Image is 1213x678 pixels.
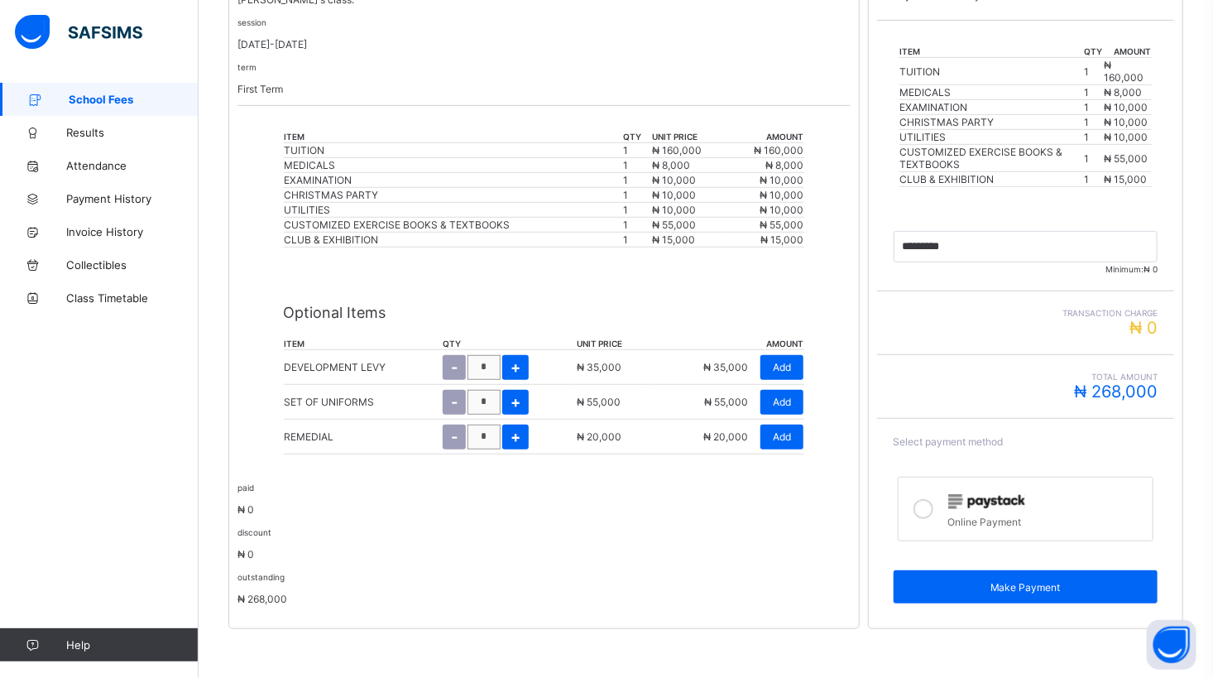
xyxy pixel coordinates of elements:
span: ₦ 55,000 [653,219,697,231]
div: EXAMINATION [285,174,621,186]
span: ₦ 160,000 [754,144,803,156]
span: ₦ 35,000 [703,361,748,373]
th: amount [649,338,804,350]
td: 1 [1083,145,1103,172]
span: + [511,428,520,445]
span: Payment History [66,192,199,205]
p: REMEDIAL [285,430,334,443]
th: amount [728,131,804,143]
span: ₦ 10,000 [760,189,803,201]
td: 1 [1083,130,1103,145]
td: 1 [1083,172,1103,187]
span: Transaction charge [894,308,1158,318]
div: MEDICALS [285,159,621,171]
td: 1 [622,158,652,173]
td: 1 [622,173,652,188]
td: 1 [622,188,652,203]
td: 1 [622,233,652,248]
span: ₦ 15,000 [760,233,803,246]
span: ₦ 20,000 [577,430,621,443]
span: + [511,393,520,411]
div: CLUB & EXHIBITION [285,233,621,246]
th: item [284,338,442,350]
span: Total Amount [894,372,1158,382]
th: unit price [652,131,728,143]
span: ₦ 15,000 [1104,173,1147,185]
div: UTILITIES [285,204,621,216]
td: 1 [622,203,652,218]
span: Collectibles [66,258,199,272]
span: Help [66,638,198,652]
span: ₦ 55,000 [1104,152,1148,165]
span: ₦ 55,000 [704,396,748,408]
span: School Fees [69,93,199,106]
td: CUSTOMIZED EXERCISE BOOKS & TEXTBOOKS [899,145,1084,172]
span: Select payment method [894,435,1004,448]
span: ₦ 15,000 [653,233,696,246]
span: ₦ 0 [237,503,254,516]
span: Class Timetable [66,291,199,305]
td: 1 [1083,85,1103,100]
span: Invoice History [66,225,199,238]
td: TUITION [899,58,1084,85]
th: item [899,46,1084,58]
span: ₦ 10,000 [1104,101,1148,113]
p: SET OF UNIFORMS [285,396,375,408]
th: qty [442,338,576,350]
span: + [511,358,520,376]
span: Results [66,126,199,139]
td: 1 [1083,115,1103,130]
span: Minimum: [894,264,1158,274]
td: CHRISTMAS PARTY [899,115,1084,130]
span: ₦ 10,000 [653,204,697,216]
span: ₦ 160,000 [1104,59,1143,84]
p: First Term [237,83,851,95]
small: term [237,62,257,72]
span: ₦ 55,000 [577,396,621,408]
th: qty [622,131,652,143]
span: ₦ 268,000 [237,593,287,605]
span: ₦ 10,000 [653,189,697,201]
span: ₦ 20,000 [703,430,748,443]
span: - [451,358,458,376]
span: Make Payment [906,581,1145,594]
td: 1 [1083,100,1103,115]
span: ₦ 10,000 [653,174,697,186]
button: Open asap [1147,620,1196,670]
span: ₦ 0 [237,548,254,560]
span: ₦ 10,000 [1104,131,1148,143]
span: - [451,428,458,445]
td: EXAMINATION [899,100,1084,115]
span: ₦ 268,000 [1074,382,1158,402]
p: DEVELOPMENT LEVY [285,361,386,373]
td: 1 [622,143,652,158]
td: 1 [1083,58,1103,85]
span: ₦ 10,000 [760,174,803,186]
img: safsims [15,15,142,50]
th: unit price [576,338,648,350]
th: qty [1083,46,1103,58]
td: 1 [622,218,652,233]
span: ₦ 10,000 [760,204,803,216]
td: UTILITIES [899,130,1084,145]
span: ₦ 55,000 [760,219,803,231]
span: ₦ 0 [1143,264,1158,274]
span: Add [773,396,791,408]
span: Add [773,361,791,373]
small: outstanding [237,572,285,582]
small: paid [237,483,254,493]
td: CLUB & EXHIBITION [899,172,1084,187]
span: ₦ 10,000 [1104,116,1148,128]
td: MEDICALS [899,85,1084,100]
th: item [284,131,622,143]
span: ₦ 8,000 [653,159,691,171]
p: Optional Items [284,304,805,321]
span: Add [773,430,791,443]
div: Online Payment [948,512,1144,528]
img: paystack.0b99254114f7d5403c0525f3550acd03.svg [948,494,1025,509]
span: ₦ 0 [1129,318,1158,338]
th: amount [1103,46,1152,58]
span: ₦ 160,000 [653,144,702,156]
p: [DATE]-[DATE] [237,38,851,50]
span: ₦ 35,000 [577,361,621,373]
